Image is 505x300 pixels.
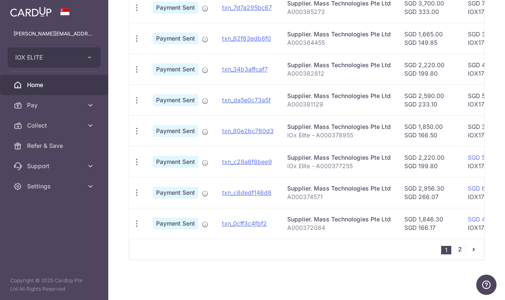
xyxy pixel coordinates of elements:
div: Supplier. Mass Technologies Pte Ltd [287,123,391,131]
span: Payment Sent [153,94,198,106]
a: txn_82f83edb8f0 [222,35,271,42]
span: Support [27,162,83,170]
a: txn_80e2bc760d3 [222,127,274,134]
a: txn_c28a6f8bee9 [222,158,272,165]
td: SGD 2,590.00 SGD 233.10 [398,85,461,115]
a: txn_da5e0c73a5f [222,96,271,104]
img: CardUp [10,7,52,17]
td: SGD 2,220.00 SGD 199.80 [398,54,461,85]
span: Payment Sent [153,63,198,75]
div: Supplier. Mass Technologies Pte Ltd [287,184,391,193]
a: SGD 67.35 [468,185,497,192]
a: txn_0cff3c4fbf2 [222,220,267,227]
td: SGD 1,850.00 SGD 166.50 [398,115,461,146]
p: A000382812 [287,69,391,78]
td: SGD 1,665.00 SGD 149.85 [398,23,461,54]
span: Payment Sent [153,2,198,14]
p: [PERSON_NAME][EMAIL_ADDRESS][PERSON_NAME][DOMAIN_NAME] [14,30,95,38]
span: Payment Sent [153,218,198,229]
td: SGD 2,956.30 SGD 266.07 [398,177,461,208]
span: Payment Sent [153,156,198,168]
span: Settings [27,182,83,191]
p: A000384455 [287,38,391,47]
div: Supplier. Mass Technologies Pte Ltd [287,92,391,100]
p: A000385273 [287,8,391,16]
p: A000374571 [287,193,391,201]
p: A000372084 [287,224,391,232]
td: SGD 1,846.30 SGD 166.17 [398,208,461,239]
div: Supplier. Mass Technologies Pte Ltd [287,30,391,38]
div: Supplier. Mass Technologies Pte Ltd [287,61,391,69]
span: Payment Sent [153,33,198,44]
button: IOX ELITE [8,47,101,68]
span: Payment Sent [153,125,198,137]
span: Refer & Save [27,142,83,150]
td: SGD 2,220.00 SGD 199.80 [398,146,461,177]
li: 1 [441,246,451,254]
div: Supplier. Mass Technologies Pte Ltd [287,153,391,162]
a: SGD 42.06 [468,215,499,223]
p: IOx Elite - A000378955 [287,131,391,139]
a: txn_c8dedf146d8 [222,189,272,196]
span: Payment Sent [153,187,198,199]
nav: pager [441,239,484,259]
a: txn_34b3affcaf7 [222,65,268,73]
p: A000381129 [287,100,391,109]
div: Supplier. Mass Technologies Pte Ltd [287,215,391,224]
a: SGD 50.57 [468,154,497,161]
p: IOx Elite - A000377255 [287,162,391,170]
iframe: Opens a widget where you can find more information [476,275,497,296]
span: IOX ELITE [15,53,78,62]
span: Home [27,81,83,89]
span: Collect [27,121,83,130]
a: txn_7d7a295bc67 [222,4,272,11]
a: 2 [455,244,465,254]
span: Pay [27,101,83,109]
